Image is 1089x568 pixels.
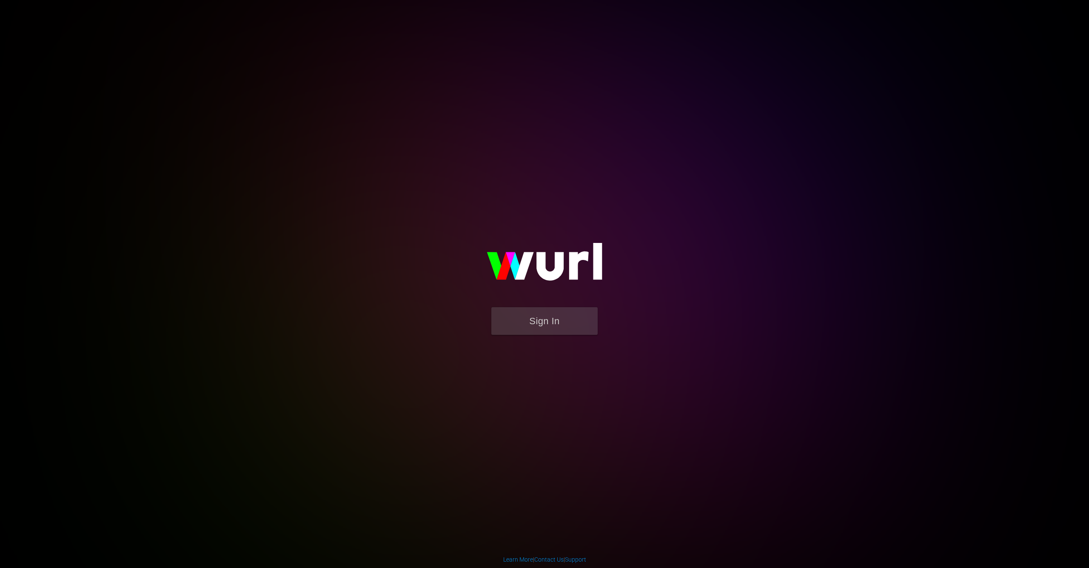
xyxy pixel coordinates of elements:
a: Learn More [503,556,533,563]
a: Support [565,556,586,563]
a: Contact Us [534,556,564,563]
img: wurl-logo-on-black-223613ac3d8ba8fe6dc639794a292ebdb59501304c7dfd60c99c58986ef67473.svg [459,225,630,307]
button: Sign In [491,307,598,335]
div: | | [503,555,586,564]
